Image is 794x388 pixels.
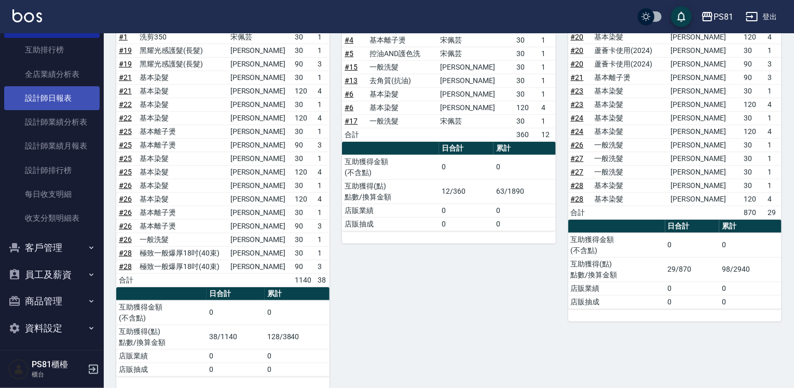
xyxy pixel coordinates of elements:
a: 設計師排行榜 [4,158,100,182]
td: 63/1890 [494,179,556,204]
td: [PERSON_NAME] [228,192,292,206]
td: 店販業績 [342,204,439,217]
td: 3 [316,138,330,152]
td: 基本染髮 [367,101,437,114]
td: 蘆薈卡使用(2024) [592,57,668,71]
a: #25 [119,154,132,163]
td: 一般洗髮 [367,60,437,74]
td: 宋佩芸 [437,47,514,60]
a: #20 [571,60,584,68]
td: 120 [292,165,316,179]
td: 1 [539,74,556,87]
td: 基本離子燙 [367,33,437,47]
a: #28 [119,262,132,271]
td: 基本染髮 [592,179,668,192]
a: #28 [571,195,584,203]
td: 1 [539,87,556,101]
td: [PERSON_NAME] [228,179,292,192]
td: 基本染髮 [137,84,227,98]
td: 4 [765,98,782,111]
td: 互助獲得(點) 點數/換算金額 [116,325,207,349]
td: 90 [292,138,316,152]
td: [PERSON_NAME] [228,206,292,219]
a: #22 [119,114,132,122]
td: 一般洗髮 [592,138,668,152]
button: save [671,6,692,27]
td: [PERSON_NAME] [668,138,742,152]
a: #13 [345,76,358,85]
button: PS81 [697,6,737,28]
td: 30 [514,74,539,87]
td: 0 [665,233,720,257]
td: 基本染髮 [592,125,668,138]
td: 90 [292,57,316,71]
a: #21 [571,73,584,82]
td: 一般洗髮 [137,233,227,246]
td: 12/360 [439,179,494,204]
td: 29/870 [665,257,720,282]
td: 120 [742,98,765,111]
td: 宋佩芸 [228,30,292,44]
td: 90 [742,71,765,84]
table: a dense table [568,220,782,309]
td: [PERSON_NAME] [668,57,742,71]
td: 基本染髮 [137,192,227,206]
p: 櫃台 [32,370,85,379]
td: 互助獲得金額 (不含點) [568,233,665,257]
th: 日合計 [665,220,720,233]
td: 基本染髮 [137,71,227,84]
td: 1 [539,33,556,47]
td: 0 [439,217,494,231]
td: 店販業績 [568,282,665,295]
a: #26 [571,141,584,149]
td: 1 [765,179,782,192]
td: 基本染髮 [137,111,227,125]
table: a dense table [568,17,782,220]
a: 設計師日報表 [4,86,100,110]
td: 基本染髮 [137,179,227,192]
td: 1 [316,152,330,165]
td: 30 [742,44,765,57]
div: PS81 [714,10,733,23]
td: 30 [742,179,765,192]
td: 30 [742,165,765,179]
td: 店販抽成 [342,217,439,231]
td: 12 [539,128,556,141]
table: a dense table [342,142,555,231]
td: [PERSON_NAME] [228,111,292,125]
a: 收支分類明細表 [4,206,100,230]
td: [PERSON_NAME] [228,98,292,111]
th: 日合計 [207,287,264,301]
td: 基本染髮 [137,98,227,111]
table: a dense table [116,287,330,377]
td: 基本離子燙 [592,71,668,84]
td: 90 [292,219,316,233]
td: 一般洗髮 [367,114,437,128]
td: 合計 [116,273,137,287]
td: [PERSON_NAME] [437,74,514,87]
td: 4 [765,192,782,206]
a: #28 [119,249,132,257]
td: 3 [316,260,330,273]
td: [PERSON_NAME] [228,152,292,165]
td: 黑耀光感護髮(長髮) [137,44,227,57]
td: [PERSON_NAME] [668,192,742,206]
td: 0 [265,349,330,363]
th: 累計 [719,220,782,233]
td: 一般洗髮 [592,165,668,179]
td: 蘆薈卡使用(2024) [592,44,668,57]
a: #26 [119,181,132,190]
td: 去角質(抗油) [367,74,437,87]
td: 1 [765,111,782,125]
td: 30 [742,84,765,98]
td: 1 [316,71,330,84]
td: 0 [719,282,782,295]
td: 30 [292,206,316,219]
td: 基本染髮 [592,192,668,206]
td: 128/3840 [265,325,330,349]
a: #25 [119,168,132,176]
td: 1 [539,47,556,60]
td: 29 [765,206,782,219]
td: 基本染髮 [592,84,668,98]
a: #22 [119,100,132,109]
